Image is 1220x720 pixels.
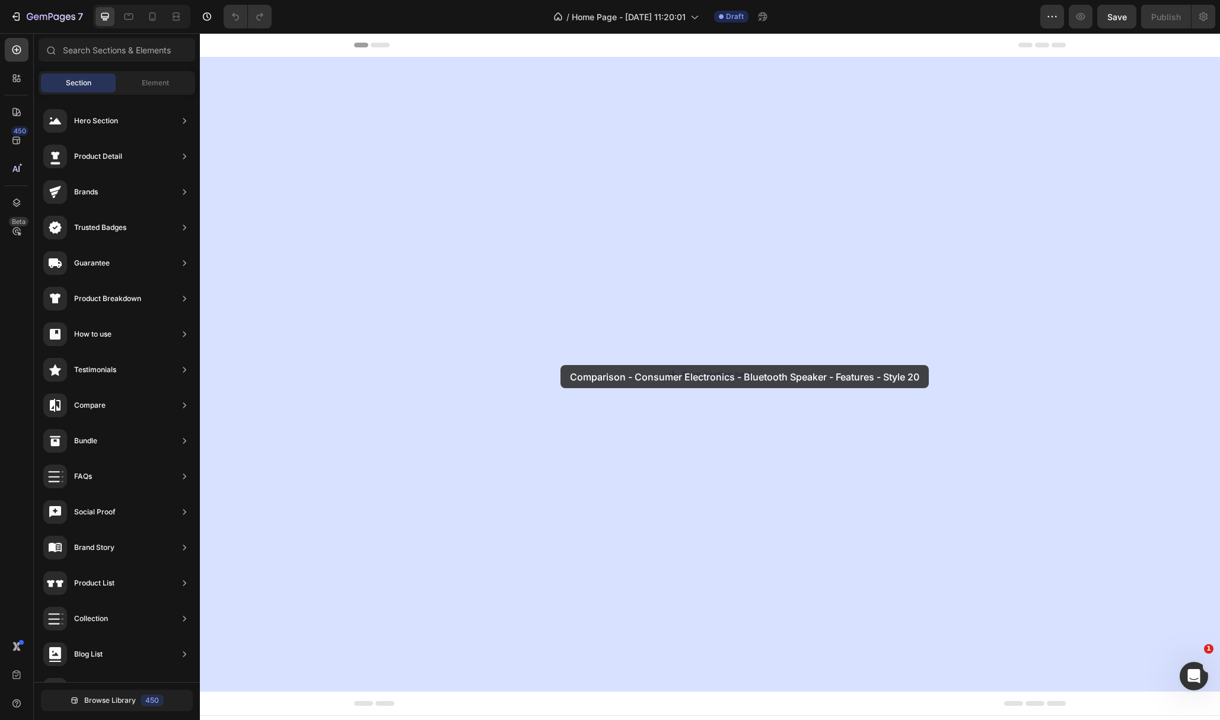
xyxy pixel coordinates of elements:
[74,257,110,269] div: Guarantee
[74,613,108,625] div: Collection
[11,126,28,136] div: 450
[1204,644,1213,654] span: 1
[726,11,744,22] span: Draft
[74,328,112,340] div: How to use
[1141,5,1191,28] button: Publish
[142,78,169,88] span: Element
[572,11,686,23] span: Home Page - [DATE] 11:20:01
[74,506,116,518] div: Social Proof
[66,78,91,88] span: Section
[74,399,106,411] div: Compare
[84,695,136,706] span: Browse Library
[200,33,1220,720] iframe: Design area
[9,217,28,226] div: Beta
[566,11,569,23] span: /
[1151,11,1181,23] div: Publish
[224,5,272,28] div: Undo/Redo
[74,186,98,198] div: Brands
[39,38,195,62] input: Search Sections & Elements
[78,9,83,24] p: 7
[74,222,126,233] div: Trusted Badges
[482,335,552,347] div: Drop section here
[74,577,114,589] div: Product List
[74,435,97,447] div: Bundle
[74,471,92,482] div: FAQs
[74,364,116,376] div: Testimonials
[141,695,164,706] div: 450
[41,690,193,711] button: Browse Library450
[1107,12,1127,22] span: Save
[1097,5,1136,28] button: Save
[74,115,118,127] div: Hero Section
[5,5,88,28] button: 7
[74,648,103,660] div: Blog List
[74,151,122,162] div: Product Detail
[74,293,141,305] div: Product Breakdown
[74,542,114,553] div: Brand Story
[1180,662,1208,690] iframe: Intercom live chat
